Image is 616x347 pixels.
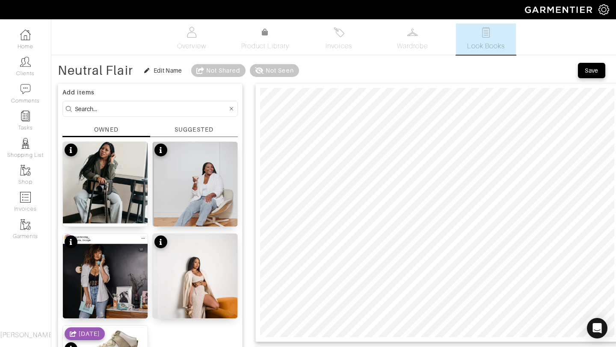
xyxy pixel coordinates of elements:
[206,66,241,75] div: Not Shared
[578,63,605,78] button: Save
[65,144,77,159] div: See product info
[20,111,31,121] img: reminder-icon-8004d30b9f0a5d33ae49ab947aed9ed385cf756f9e5892f1edd6e32f2345188e.png
[58,66,133,75] div: Neutral Flair
[397,41,428,51] span: Wardrobe
[63,142,148,223] img: details
[407,27,418,38] img: wardrobe-487a4870c1b7c33e795ec22d11cfc2ed9d08956e64fb3008fe2437562e282088.svg
[79,329,100,338] div: [DATE]
[20,29,31,40] img: dashboard-icon-dbcd8f5a0b271acd01030246c82b418ddd0df26cd7fceb0bd07c9910d44c42f6.png
[177,41,206,51] span: Overview
[521,2,598,17] img: garmentier-logo-header-white-b43fb05a5012e4ada735d5af1a66efaba907eab6374d6393d1fbf88cb4ef424d.png
[456,24,516,55] a: Look Books
[139,65,187,76] button: Edit Name
[153,142,237,244] img: details
[20,138,31,149] img: stylists-icon-eb353228a002819b7ec25b43dbf5f0378dd9e0616d9560372ff212230b889e62.png
[154,235,167,250] div: See product info
[598,4,609,15] img: gear-icon-white-bd11855cb880d31180b6d7d6211b90ccbf57a29d726f0c71d8c61bd08dd39cc2.png
[235,27,295,51] a: Product Library
[467,41,505,51] span: Look Books
[481,27,492,38] img: todo-9ac3debb85659649dc8f770b8b6100bb5dab4b48dedcbae339e5042a72dfd3cc.svg
[65,327,105,340] div: Shared date
[154,66,182,75] div: Edit Name
[175,125,213,134] div: SUGGESTED
[20,219,31,230] img: garments-icon-b7da505a4dc4fd61783c78ac3ca0ef83fa9d6f193b1c9dc38574b1d14d53ca28.png
[266,66,293,75] div: Not Seen
[153,234,237,346] img: details
[187,27,197,38] img: basicinfo-40fd8af6dae0f16599ec9e87c0ef1c0a1fdea2edbe929e3d69a839185d80c458.svg
[382,24,442,55] a: Wardrobe
[241,41,290,51] span: Product Library
[154,144,167,159] div: See product info
[20,56,31,67] img: clients-icon-6bae9207a08558b7cb47a8932f037763ab4055f8c8b6bfacd5dc20c3e0201464.png
[162,24,222,55] a: Overview
[75,103,228,114] input: Search...
[334,27,344,38] img: orders-27d20c2124de7fd6de4e0e44c1d41de31381a507db9b33961299e4e07d508b8c.svg
[65,235,77,250] div: See product info
[587,318,607,338] div: Open Intercom Messenger
[20,165,31,176] img: garments-icon-b7da505a4dc4fd61783c78ac3ca0ef83fa9d6f193b1c9dc38574b1d14d53ca28.png
[326,41,352,51] span: Invoices
[585,66,598,75] div: Save
[20,84,31,94] img: comment-icon-a0a6a9ef722e966f86d9cbdc48e553b5cf19dbc54f86b18d962a5391bc8f6eb6.png
[20,192,31,203] img: orders-icon-0abe47150d42831381b5fb84f609e132dff9fe21cb692f30cb5eec754e2cba89.png
[94,125,118,134] div: OWNED
[309,24,369,55] a: Invoices
[62,88,238,97] div: Add items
